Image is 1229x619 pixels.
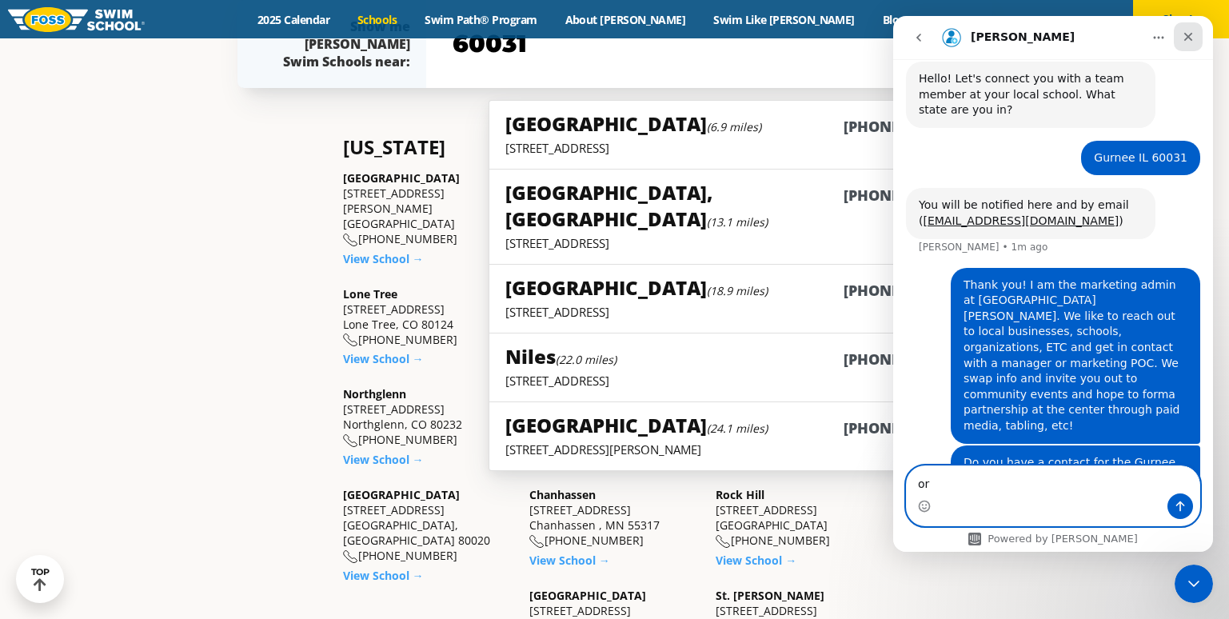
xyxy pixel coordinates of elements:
[343,550,358,564] img: location-phone-o-icon.svg
[893,16,1213,552] iframe: Intercom live chat
[707,119,761,134] small: (6.9 miles)
[489,264,992,333] a: [GEOGRAPHIC_DATA](18.9 miles)[PHONE_NUMBER][STREET_ADDRESS]
[716,487,886,549] div: [STREET_ADDRESS] [GEOGRAPHIC_DATA] [PHONE_NUMBER]
[707,421,768,436] small: (24.1 miles)
[844,349,976,369] h6: [PHONE_NUMBER]
[489,401,992,471] a: [GEOGRAPHIC_DATA](24.1 miles)[PHONE_NUMBER][STREET_ADDRESS][PERSON_NAME]
[529,487,596,502] a: Chanhassen
[244,12,344,27] a: 2025 Calendar
[716,588,824,603] a: St. [PERSON_NAME]
[716,553,796,568] a: View School →
[489,100,992,170] a: [GEOGRAPHIC_DATA](6.9 miles)[PHONE_NUMBER][STREET_ADDRESS]
[31,567,50,592] div: TOP
[716,535,731,549] img: location-phone-o-icon.svg
[8,7,145,32] img: FOSS Swim School Logo
[551,12,700,27] a: About [PERSON_NAME]
[411,12,551,27] a: Swim Path® Program
[505,140,975,156] p: [STREET_ADDRESS]
[505,235,975,251] p: [STREET_ADDRESS]
[449,21,970,67] input: YOUR ZIP CODE
[344,12,411,27] a: Schools
[489,169,992,265] a: [GEOGRAPHIC_DATA], [GEOGRAPHIC_DATA](13.1 miles)[PHONE_NUMBER][STREET_ADDRESS]
[505,110,761,137] h5: [GEOGRAPHIC_DATA]
[556,352,616,367] small: (22.0 miles)
[505,373,975,389] p: [STREET_ADDRESS]
[844,281,976,301] h6: [PHONE_NUMBER]
[844,418,976,438] h6: [PHONE_NUMBER]
[505,412,768,438] h5: [GEOGRAPHIC_DATA]
[505,441,975,457] p: [STREET_ADDRESS][PERSON_NAME]
[505,304,975,320] p: [STREET_ADDRESS]
[868,12,919,27] a: Blog
[529,487,700,549] div: [STREET_ADDRESS] Chanhassen , MN 55317 [PHONE_NUMBER]
[1175,565,1213,603] iframe: Intercom live chat
[505,274,768,301] h5: [GEOGRAPHIC_DATA]
[505,343,616,369] h5: Niles
[529,588,646,603] a: [GEOGRAPHIC_DATA]
[716,487,764,502] a: Rock Hill
[919,12,985,27] a: Careers
[529,535,545,549] img: location-phone-o-icon.svg
[844,117,976,137] h6: [PHONE_NUMBER]
[505,179,843,232] h5: [GEOGRAPHIC_DATA], [GEOGRAPHIC_DATA]
[343,487,460,502] a: [GEOGRAPHIC_DATA]
[707,214,768,230] small: (13.1 miles)
[529,553,610,568] a: View School →
[489,333,992,402] a: Niles(22.0 miles)[PHONE_NUMBER][STREET_ADDRESS]
[343,487,513,564] div: [STREET_ADDRESS] [GEOGRAPHIC_DATA], [GEOGRAPHIC_DATA] 80020 [PHONE_NUMBER]
[269,18,410,70] div: Show me [PERSON_NAME] Swim Schools near:
[844,186,976,232] h6: [PHONE_NUMBER]
[707,283,768,298] small: (18.9 miles)
[343,568,424,583] a: View School →
[700,12,869,27] a: Swim Like [PERSON_NAME]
